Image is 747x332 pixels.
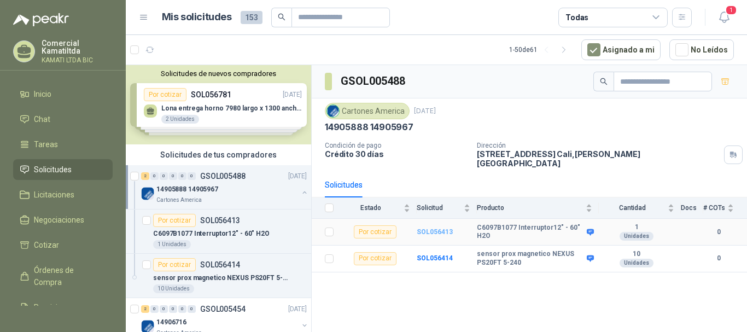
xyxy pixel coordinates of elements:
div: 0 [188,172,196,180]
div: 10 Unidades [153,284,194,293]
p: Condición de pago [325,142,468,149]
div: Solicitudes de tus compradores [126,144,311,165]
a: Cotizar [13,235,113,255]
p: GSOL005454 [200,305,246,313]
div: Unidades [620,232,653,241]
b: 1 [599,223,674,232]
p: [STREET_ADDRESS] Cali , [PERSON_NAME][GEOGRAPHIC_DATA] [477,149,720,168]
div: 0 [160,305,168,313]
a: 2 0 0 0 0 0 GSOL005488[DATE] Company Logo14905888 14905967Cartones America [141,170,309,205]
a: Por cotizarSOL056414sensor prox magnetico NEXUS PS20FT 5-24010 Unidades [126,254,311,298]
span: Licitaciones [34,189,74,201]
b: 10 [599,250,674,259]
div: 0 [150,305,159,313]
th: Producto [477,197,599,219]
span: Producto [477,204,583,212]
a: Remisiones [13,297,113,318]
span: 153 [241,11,262,24]
th: Estado [340,197,417,219]
div: Por cotizar [153,258,196,271]
div: 2 [141,172,149,180]
p: Crédito 30 días [325,149,468,159]
span: Solicitudes [34,164,72,176]
div: Unidades [620,259,653,267]
span: Órdenes de Compra [34,264,102,288]
span: 1 [725,5,737,15]
p: SOL056414 [200,261,240,269]
div: Por cotizar [354,252,396,265]
div: 0 [150,172,159,180]
p: GSOL005488 [200,172,246,180]
p: [DATE] [288,171,307,182]
img: Company Logo [141,187,154,200]
b: sensor prox magnetico NEXUS PS20FT 5-240 [477,250,584,267]
div: 0 [160,172,168,180]
p: Cartones America [156,196,202,205]
span: Remisiones [34,301,74,313]
span: Solicitud [417,204,462,212]
th: Solicitud [417,197,477,219]
a: SOL056414 [417,254,453,262]
div: 2 [141,305,149,313]
a: Negociaciones [13,209,113,230]
a: Órdenes de Compra [13,260,113,293]
div: Cartones America [325,103,410,119]
p: [DATE] [414,106,436,117]
a: Inicio [13,84,113,104]
div: Solicitudes de nuevos compradoresPor cotizarSOL056781[DATE] Lona entrega horno 7980 largo x 1300 ... [126,65,311,144]
span: search [600,78,608,85]
p: 14905888 14905967 [156,184,218,195]
img: Logo peakr [13,13,69,26]
p: KAMATI LTDA BIC [42,57,113,63]
h3: GSOL005488 [341,73,407,90]
div: Solicitudes [325,179,363,191]
h1: Mis solicitudes [162,9,232,25]
div: 0 [178,172,186,180]
span: Estado [340,204,401,212]
th: Docs [681,197,703,219]
a: Solicitudes [13,159,113,180]
a: Licitaciones [13,184,113,205]
p: Comercial Kamatiltda [42,39,113,55]
p: sensor prox magnetico NEXUS PS20FT 5-240 [153,273,289,283]
div: 0 [188,305,196,313]
span: Negociaciones [34,214,84,226]
p: Dirección [477,142,720,149]
div: Todas [565,11,588,24]
div: Por cotizar [354,225,396,238]
button: No Leídos [669,39,734,60]
a: Tareas [13,134,113,155]
div: 0 [169,305,177,313]
button: Asignado a mi [581,39,661,60]
th: # COTs [703,197,747,219]
p: C6097B1077 Interruptor12" - 60" H2O [153,229,270,239]
b: 0 [703,227,734,237]
img: Company Logo [327,105,339,117]
a: Por cotizarSOL056413C6097B1077 Interruptor12" - 60" H2O1 Unidades [126,209,311,254]
b: C6097B1077 Interruptor12" - 60" H2O [477,224,584,241]
span: # COTs [703,204,725,212]
b: 0 [703,253,734,264]
a: Chat [13,109,113,130]
th: Cantidad [599,197,681,219]
span: Tareas [34,138,58,150]
span: search [278,13,285,21]
div: 0 [169,172,177,180]
span: Chat [34,113,50,125]
div: 1 Unidades [153,240,191,249]
p: 14906716 [156,317,186,328]
button: Solicitudes de nuevos compradores [130,69,307,78]
button: 1 [714,8,734,27]
span: Cotizar [34,239,59,251]
div: 1 - 50 de 61 [509,41,573,59]
a: SOL056413 [417,228,453,236]
span: Inicio [34,88,51,100]
span: Cantidad [599,204,666,212]
p: [DATE] [288,304,307,314]
div: Por cotizar [153,214,196,227]
p: SOL056413 [200,217,240,224]
div: 0 [178,305,186,313]
p: 14905888 14905967 [325,121,413,133]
